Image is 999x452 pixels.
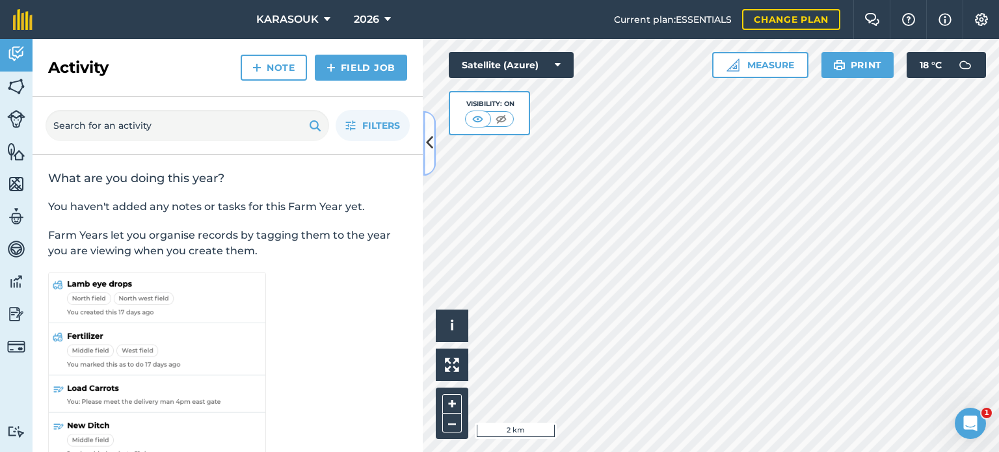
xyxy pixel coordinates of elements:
p: Farm Years let you organise records by tagging them to the year you are viewing when you create t... [48,228,407,259]
iframe: Intercom live chat [955,408,986,439]
img: svg+xml;base64,PHN2ZyB4bWxucz0iaHR0cDovL3d3dy53My5vcmcvMjAwMC9zdmciIHdpZHRoPSIxOSIgaGVpZ2h0PSIyNC... [309,118,321,133]
button: Satellite (Azure) [449,52,574,78]
img: svg+xml;base64,PD94bWwgdmVyc2lvbj0iMS4wIiBlbmNvZGluZz0idXRmLTgiPz4KPCEtLSBHZW5lcmF0b3I6IEFkb2JlIE... [7,207,25,226]
img: svg+xml;base64,PHN2ZyB4bWxucz0iaHR0cDovL3d3dy53My5vcmcvMjAwMC9zdmciIHdpZHRoPSIxNCIgaGVpZ2h0PSIyNC... [326,60,336,75]
div: Visibility: On [465,99,514,109]
button: Filters [336,110,410,141]
img: svg+xml;base64,PHN2ZyB4bWxucz0iaHR0cDovL3d3dy53My5vcmcvMjAwMC9zdmciIHdpZHRoPSI1NiIgaGVpZ2h0PSI2MC... [7,142,25,161]
a: Change plan [742,9,840,30]
h2: Activity [48,57,109,78]
img: svg+xml;base64,PHN2ZyB4bWxucz0iaHR0cDovL3d3dy53My5vcmcvMjAwMC9zdmciIHdpZHRoPSI1NiIgaGVpZ2h0PSI2MC... [7,174,25,194]
img: svg+xml;base64,PHN2ZyB4bWxucz0iaHR0cDovL3d3dy53My5vcmcvMjAwMC9zdmciIHdpZHRoPSIxNCIgaGVpZ2h0PSIyNC... [252,60,261,75]
button: Measure [712,52,808,78]
button: 18 °C [907,52,986,78]
img: svg+xml;base64,PD94bWwgdmVyc2lvbj0iMS4wIiBlbmNvZGluZz0idXRmLTgiPz4KPCEtLSBHZW5lcmF0b3I6IEFkb2JlIE... [7,425,25,438]
img: Ruler icon [726,59,739,72]
button: – [442,414,462,432]
img: A question mark icon [901,13,916,26]
span: KARASOUK [256,12,319,27]
button: Print [821,52,894,78]
span: Current plan : ESSENTIALS [614,12,732,27]
img: svg+xml;base64,PHN2ZyB4bWxucz0iaHR0cDovL3d3dy53My5vcmcvMjAwMC9zdmciIHdpZHRoPSIxOSIgaGVpZ2h0PSIyNC... [833,57,846,73]
img: svg+xml;base64,PHN2ZyB4bWxucz0iaHR0cDovL3d3dy53My5vcmcvMjAwMC9zdmciIHdpZHRoPSI1MCIgaGVpZ2h0PSI0MC... [470,113,486,126]
button: + [442,394,462,414]
img: svg+xml;base64,PHN2ZyB4bWxucz0iaHR0cDovL3d3dy53My5vcmcvMjAwMC9zdmciIHdpZHRoPSI1MCIgaGVpZ2h0PSI0MC... [493,113,509,126]
img: svg+xml;base64,PD94bWwgdmVyc2lvbj0iMS4wIiBlbmNvZGluZz0idXRmLTgiPz4KPCEtLSBHZW5lcmF0b3I6IEFkb2JlIE... [7,110,25,128]
a: Note [241,55,307,81]
p: You haven't added any notes or tasks for this Farm Year yet. [48,199,407,215]
img: A cog icon [974,13,989,26]
img: svg+xml;base64,PD94bWwgdmVyc2lvbj0iMS4wIiBlbmNvZGluZz0idXRmLTgiPz4KPCEtLSBHZW5lcmF0b3I6IEFkb2JlIE... [952,52,978,78]
img: Four arrows, one pointing top left, one top right, one bottom right and the last bottom left [445,358,459,372]
img: fieldmargin Logo [13,9,33,30]
img: svg+xml;base64,PD94bWwgdmVyc2lvbj0iMS4wIiBlbmNvZGluZz0idXRmLTgiPz4KPCEtLSBHZW5lcmF0b3I6IEFkb2JlIE... [7,239,25,259]
input: Search for an activity [46,110,329,141]
img: svg+xml;base64,PD94bWwgdmVyc2lvbj0iMS4wIiBlbmNvZGluZz0idXRmLTgiPz4KPCEtLSBHZW5lcmF0b3I6IEFkb2JlIE... [7,44,25,64]
span: 1 [981,408,992,418]
span: i [450,317,454,334]
img: svg+xml;base64,PD94bWwgdmVyc2lvbj0iMS4wIiBlbmNvZGluZz0idXRmLTgiPz4KPCEtLSBHZW5lcmF0b3I6IEFkb2JlIE... [7,338,25,356]
a: Field Job [315,55,407,81]
img: svg+xml;base64,PD94bWwgdmVyc2lvbj0iMS4wIiBlbmNvZGluZz0idXRmLTgiPz4KPCEtLSBHZW5lcmF0b3I6IEFkb2JlIE... [7,304,25,324]
img: Two speech bubbles overlapping with the left bubble in the forefront [864,13,880,26]
img: svg+xml;base64,PHN2ZyB4bWxucz0iaHR0cDovL3d3dy53My5vcmcvMjAwMC9zdmciIHdpZHRoPSIxNyIgaGVpZ2h0PSIxNy... [939,12,952,27]
img: svg+xml;base64,PD94bWwgdmVyc2lvbj0iMS4wIiBlbmNvZGluZz0idXRmLTgiPz4KPCEtLSBHZW5lcmF0b3I6IEFkb2JlIE... [7,272,25,291]
h2: What are you doing this year? [48,170,407,186]
img: svg+xml;base64,PHN2ZyB4bWxucz0iaHR0cDovL3d3dy53My5vcmcvMjAwMC9zdmciIHdpZHRoPSI1NiIgaGVpZ2h0PSI2MC... [7,77,25,96]
span: Filters [362,118,400,133]
button: i [436,310,468,342]
span: 2026 [354,12,379,27]
span: 18 ° C [920,52,942,78]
